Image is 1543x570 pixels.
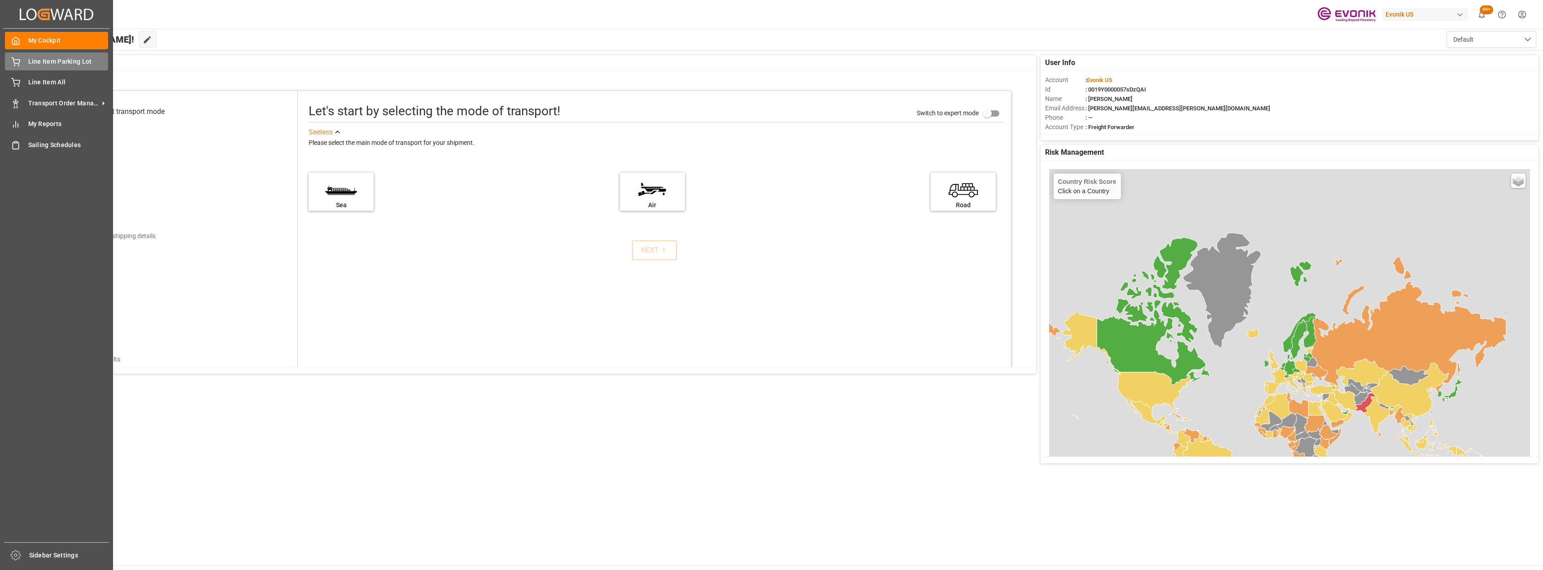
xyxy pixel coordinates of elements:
span: : [PERSON_NAME][EMAIL_ADDRESS][PERSON_NAME][DOMAIN_NAME] [1085,105,1270,112]
span: : 0019Y0000057sDzQAI [1085,86,1146,93]
span: My Cockpit [28,36,109,45]
div: Air [624,200,680,210]
span: Sidebar Settings [29,551,109,560]
div: Evonik US [1382,8,1468,21]
button: show 100 new notifications [1472,4,1492,25]
div: Please select the main mode of transport for your shipment. [309,138,1005,148]
a: Line Item Parking Lot [5,52,108,70]
div: NEXT [641,245,668,256]
span: 99+ [1480,5,1493,14]
span: : [PERSON_NAME] [1085,96,1133,102]
div: Sea [313,200,369,210]
span: User Info [1045,57,1075,68]
button: NEXT [632,240,677,260]
button: Evonik US [1382,6,1472,23]
span: Hello [PERSON_NAME]! [38,31,134,48]
a: My Reports [5,115,108,133]
span: Account [1045,75,1085,85]
div: Click on a Country [1058,178,1116,195]
div: Select transport mode [95,106,165,117]
div: Road [935,200,991,210]
span: Switch to expert mode [917,109,979,117]
span: Email Address [1045,104,1085,113]
button: Help Center [1492,4,1512,25]
img: Evonik-brand-mark-Deep-Purple-RGB.jpeg_1700498283.jpeg [1317,7,1376,22]
span: Account Type [1045,122,1085,132]
div: Results [100,355,120,364]
span: : Freight Forwarder [1085,124,1134,131]
span: Line Item Parking Lot [28,57,109,66]
span: : [1085,77,1112,83]
span: Phone [1045,113,1085,122]
div: Add shipping details [100,231,156,241]
span: Evonik US [1087,77,1112,83]
div: Let's start by selecting the mode of transport! [309,102,560,121]
span: : — [1085,114,1093,121]
button: open menu [1447,31,1536,48]
span: Id [1045,85,1085,94]
span: My Reports [28,119,109,129]
span: Risk Management [1045,147,1104,158]
a: Line Item All [5,74,108,91]
span: Line Item All [28,78,109,87]
div: See less [309,127,333,138]
span: Default [1453,35,1473,44]
a: Layers [1511,174,1526,188]
span: Transport Order Management [28,99,99,108]
h4: Country Risk Score [1058,178,1116,185]
span: Name [1045,94,1085,104]
a: Sailing Schedules [5,136,108,153]
a: My Cockpit [5,32,108,49]
span: Sailing Schedules [28,140,109,150]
